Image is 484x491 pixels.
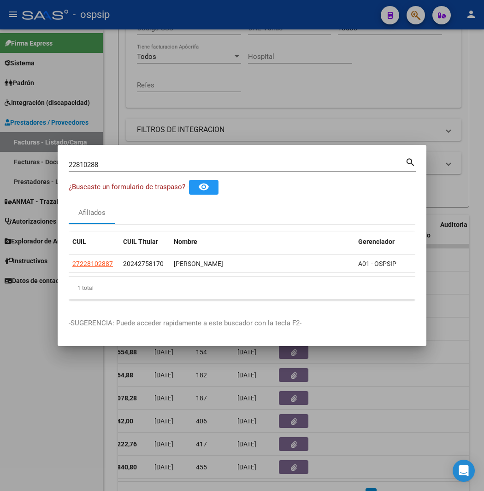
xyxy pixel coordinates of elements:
[123,260,164,267] span: 20242758170
[72,238,86,245] span: CUIL
[78,208,106,218] div: Afiliados
[170,232,354,252] datatable-header-cell: Nombre
[198,181,209,192] mat-icon: remove_red_eye
[69,318,415,329] p: -SUGERENCIA: Puede acceder rapidamente a este buscador con la tecla F2-
[358,238,395,245] span: Gerenciador
[174,259,351,269] div: [PERSON_NAME]
[69,232,119,252] datatable-header-cell: CUIL
[123,238,158,245] span: CUIL Titular
[72,260,113,267] span: 27228102887
[69,183,189,191] span: ¿Buscaste un formulario de traspaso? -
[354,232,424,252] datatable-header-cell: Gerenciador
[405,156,416,167] mat-icon: search
[358,260,396,267] span: A01 - OSPSIP
[119,232,170,252] datatable-header-cell: CUIL Titular
[174,238,197,245] span: Nombre
[69,277,415,300] div: 1 total
[453,460,475,482] div: Open Intercom Messenger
